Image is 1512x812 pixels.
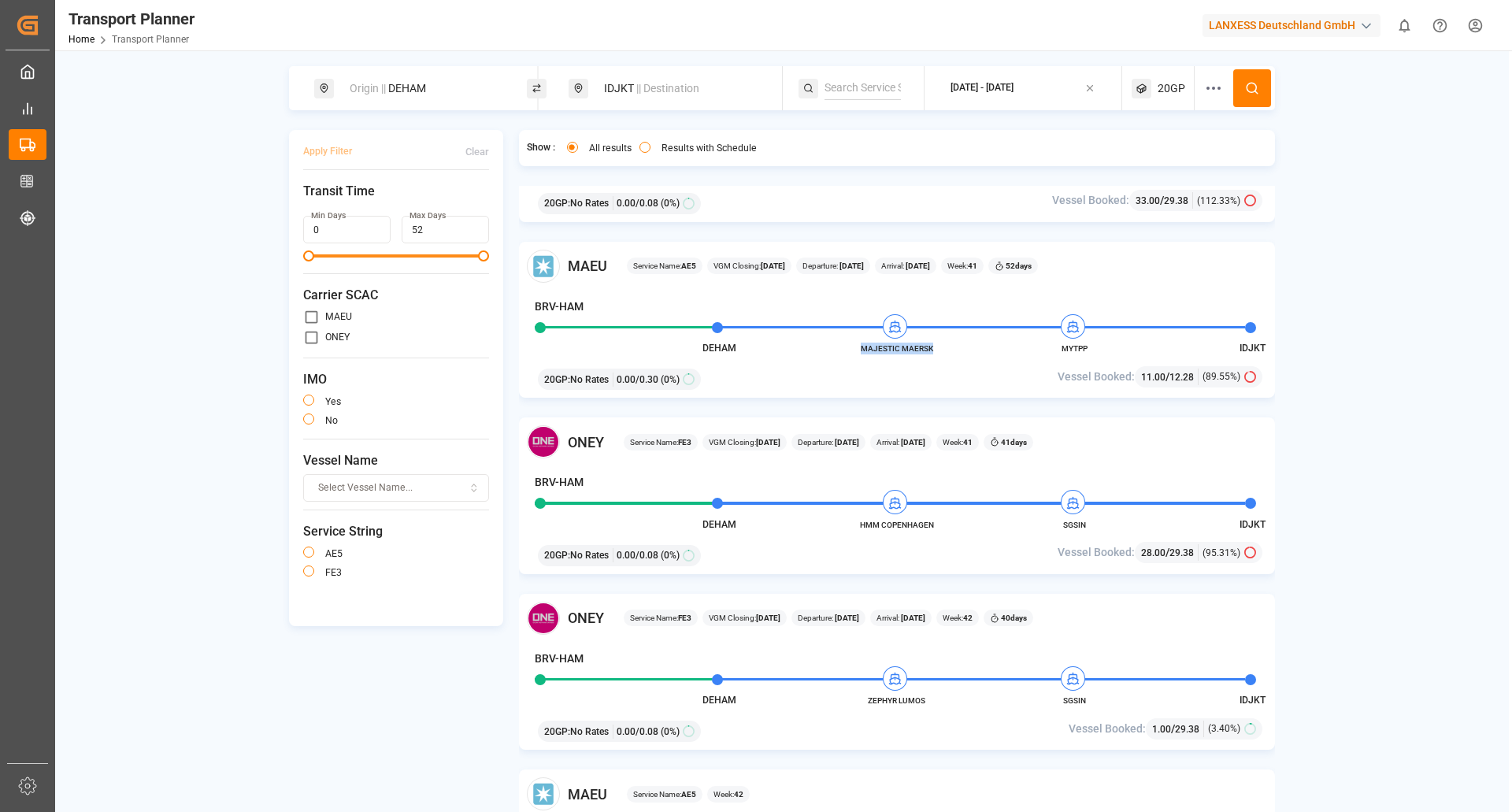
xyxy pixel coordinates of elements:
span: 28.00 [1141,547,1165,558]
img: Carrier [527,250,560,283]
button: [DATE] - [DATE] [934,73,1113,104]
span: DEHAM [702,343,736,354]
div: Clear [465,145,489,159]
b: [DATE] [904,261,930,270]
label: Results with Schedule [661,143,757,153]
span: 33.00 [1136,195,1160,206]
span: Transit Time [303,182,489,201]
span: 0.00 / 0.08 [617,725,658,739]
span: (0%) [661,548,680,562]
button: Help Center [1422,8,1458,43]
b: 41 days [1001,438,1027,447]
b: [DATE] [756,614,780,622]
b: AE5 [681,790,696,799]
label: Min Days [311,210,346,221]
span: 0.00 / 0.08 [617,548,658,562]
span: Vessel Booked: [1058,544,1135,561]
span: Week: [713,788,743,800]
span: MAEU [568,784,607,805]
span: Maximum [478,250,489,261]
input: Search Service String [825,76,901,100]
span: Departure: [798,612,859,624]
span: Departure: [798,436,859,448]
div: Transport Planner [69,7,195,31]
span: Vessel Booked: [1052,192,1129,209]
span: (112.33%) [1197,194,1240,208]
span: Week: [947,260,977,272]
span: Service Name: [633,260,696,272]
span: (0%) [661,373,680,387]
span: VGM Closing: [709,436,780,448]
label: Max Days [409,210,446,221]
b: [DATE] [756,438,780,447]
div: / [1152,721,1204,737]
span: Show : [527,141,555,155]
span: ZEPHYR LUMOS [854,695,940,706]
label: yes [325,397,341,406]
span: No Rates [570,373,609,387]
b: FE3 [678,438,691,447]
div: IDJKT [595,74,765,103]
span: Week: [943,436,973,448]
div: / [1141,369,1199,385]
span: IDJKT [1240,519,1266,530]
span: 0.00 / 0.08 [617,196,658,210]
label: no [325,416,338,425]
span: No Rates [570,196,609,210]
b: [DATE] [899,614,925,622]
button: Clear [465,138,489,165]
a: Home [69,34,94,45]
span: Service Name: [630,436,691,448]
h4: BRV-HAM [535,298,584,315]
span: IDJKT [1240,695,1266,706]
span: No Rates [570,725,609,739]
h4: BRV-HAM [535,651,584,667]
span: SGSIN [1032,519,1118,531]
span: DEHAM [702,695,736,706]
span: ONEY [568,607,604,628]
b: 41 [968,261,977,270]
span: Service String [303,522,489,541]
span: Carrier SCAC [303,286,489,305]
div: / [1136,192,1193,209]
span: 20GP : [544,725,570,739]
span: ONEY [568,432,604,453]
div: DEHAM [340,74,510,103]
span: Arrival: [876,436,925,448]
b: 42 [734,790,743,799]
button: LANXESS Deutschland GmbH [1203,10,1387,40]
span: MYTPP [1032,343,1118,354]
span: Origin || [350,82,386,95]
img: Carrier [527,425,560,458]
b: 42 [963,614,973,622]
b: [DATE] [833,438,859,447]
b: 40 days [1001,614,1027,622]
span: 12.28 [1169,372,1194,383]
span: 20GP [1158,80,1185,97]
span: Week: [943,612,973,624]
label: FE3 [325,568,342,577]
img: Carrier [527,602,560,635]
label: MAEU [325,312,352,321]
b: 41 [963,438,973,447]
span: Arrival: [876,612,925,624]
span: Departure: [802,260,864,272]
b: [DATE] [838,261,864,270]
span: 20GP : [544,196,570,210]
label: All results [589,143,632,153]
button: show 0 new notifications [1387,8,1422,43]
span: Vessel Booked: [1058,369,1135,385]
label: ONEY [325,332,350,342]
span: IDJKT [1240,343,1266,354]
span: Vessel Booked: [1069,721,1146,737]
h4: BRV-HAM [535,474,584,491]
b: 52 days [1006,261,1032,270]
span: 20GP : [544,548,570,562]
span: (0%) [661,196,680,210]
b: [DATE] [761,261,785,270]
span: (95.31%) [1203,546,1240,560]
span: 29.38 [1175,724,1199,735]
div: LANXESS Deutschland GmbH [1203,14,1380,37]
span: Service Name: [630,612,691,624]
b: AE5 [681,261,696,270]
